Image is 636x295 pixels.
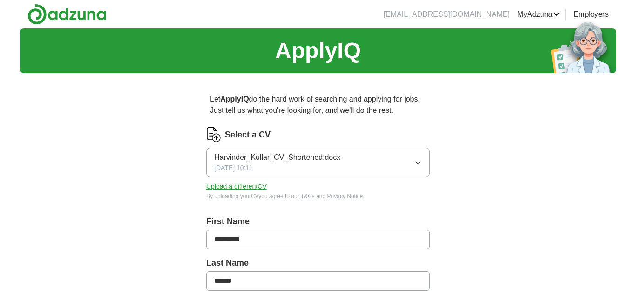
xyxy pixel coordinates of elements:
img: CV Icon [206,127,221,142]
label: Last Name [206,257,430,269]
button: Upload a differentCV [206,182,267,192]
a: Privacy Notice [327,193,363,199]
a: T&Cs [301,193,315,199]
button: Harvinder_Kullar_CV_Shortened.docx[DATE] 10:11 [206,148,430,177]
div: By uploading your CV you agree to our and . [206,192,430,200]
label: Select a CV [225,129,271,141]
h1: ApplyIQ [275,34,361,68]
span: [DATE] 10:11 [214,163,253,173]
p: Let do the hard work of searching and applying for jobs. Just tell us what you're looking for, an... [206,90,430,120]
a: Employers [573,9,609,20]
strong: ApplyIQ [220,95,249,103]
a: MyAdzuna [517,9,560,20]
span: Harvinder_Kullar_CV_Shortened.docx [214,152,340,163]
label: First Name [206,215,430,228]
img: Adzuna logo [27,4,107,25]
li: [EMAIL_ADDRESS][DOMAIN_NAME] [384,9,510,20]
